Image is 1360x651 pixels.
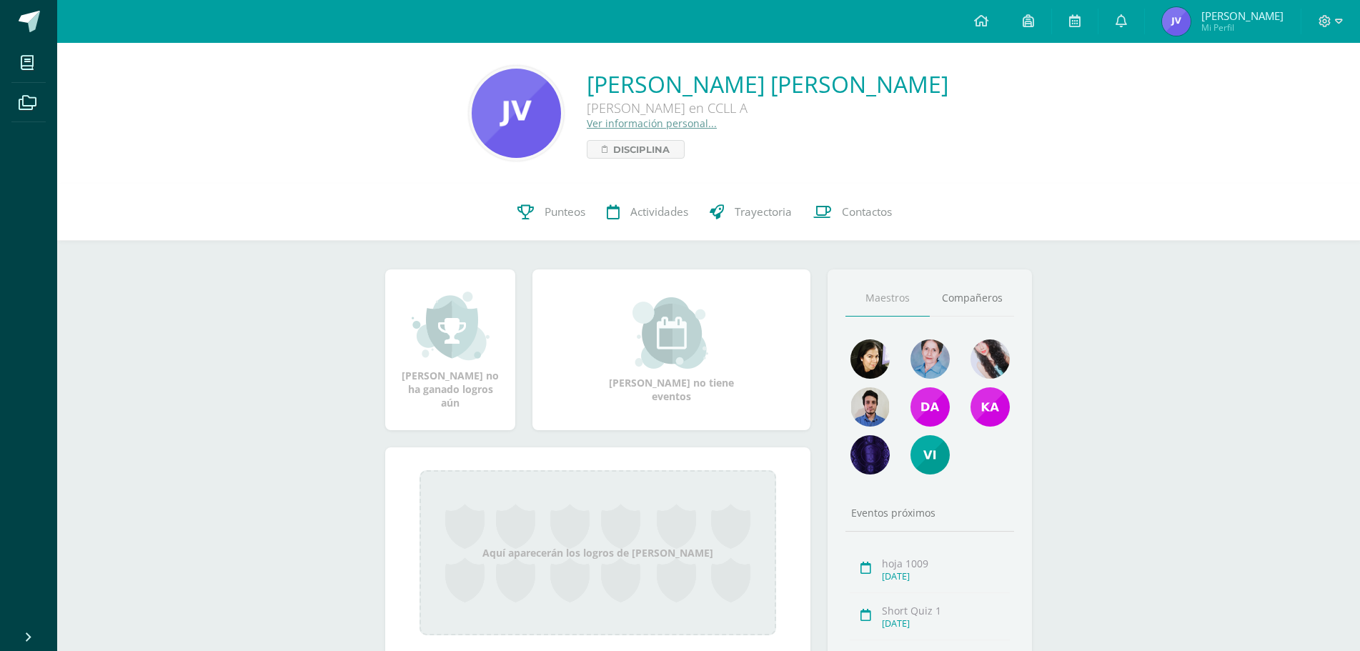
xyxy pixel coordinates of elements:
[630,204,688,219] span: Actividades
[412,290,490,362] img: achievement_small.png
[699,184,803,241] a: Trayectoria
[472,69,561,158] img: d19fe68e83d054dfc942d04937a7af65.png
[587,69,948,99] a: [PERSON_NAME] [PERSON_NAME]
[1162,7,1191,36] img: 7c3427881ff530dfaa8a367d5682f7cd.png
[930,280,1014,317] a: Compañeros
[507,184,596,241] a: Punteos
[587,99,948,116] div: [PERSON_NAME] en CCLL A
[910,339,950,379] img: 3b19b24bf65429e0bae9bc5e391358da.png
[803,184,903,241] a: Contactos
[399,290,501,409] div: [PERSON_NAME] no ha ganado logros aún
[596,184,699,241] a: Actividades
[735,204,792,219] span: Trayectoria
[910,435,950,474] img: 96b5a1ce8f7c33d4d3d017e7338977ca.png
[1201,21,1284,34] span: Mi Perfil
[1201,9,1284,23] span: [PERSON_NAME]
[587,116,717,130] a: Ver información personal...
[845,506,1014,520] div: Eventos próximos
[842,204,892,219] span: Contactos
[850,387,890,427] img: 2dffed587003e0fc8d85a787cd9a4a0a.png
[882,604,1010,617] div: Short Quiz 1
[850,435,890,474] img: e5764cbc139c5ab3638b7b9fbcd78c28.png
[420,470,776,635] div: Aquí aparecerán los logros de [PERSON_NAME]
[613,141,670,158] span: Disciplina
[545,204,585,219] span: Punteos
[882,570,1010,582] div: [DATE]
[971,387,1010,427] img: 57a22e3baad8e3e20f6388c0a987e578.png
[632,297,710,369] img: event_small.png
[587,140,685,159] a: Disciplina
[882,557,1010,570] div: hoja 1009
[600,297,743,403] div: [PERSON_NAME] no tiene eventos
[882,617,1010,630] div: [DATE]
[845,280,930,317] a: Maestros
[971,339,1010,379] img: 18063a1d57e86cae316d13b62bda9887.png
[910,387,950,427] img: 7c77fd53c8e629aab417004af647256c.png
[850,339,890,379] img: 023cb5cc053389f6ba88328a33af1495.png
